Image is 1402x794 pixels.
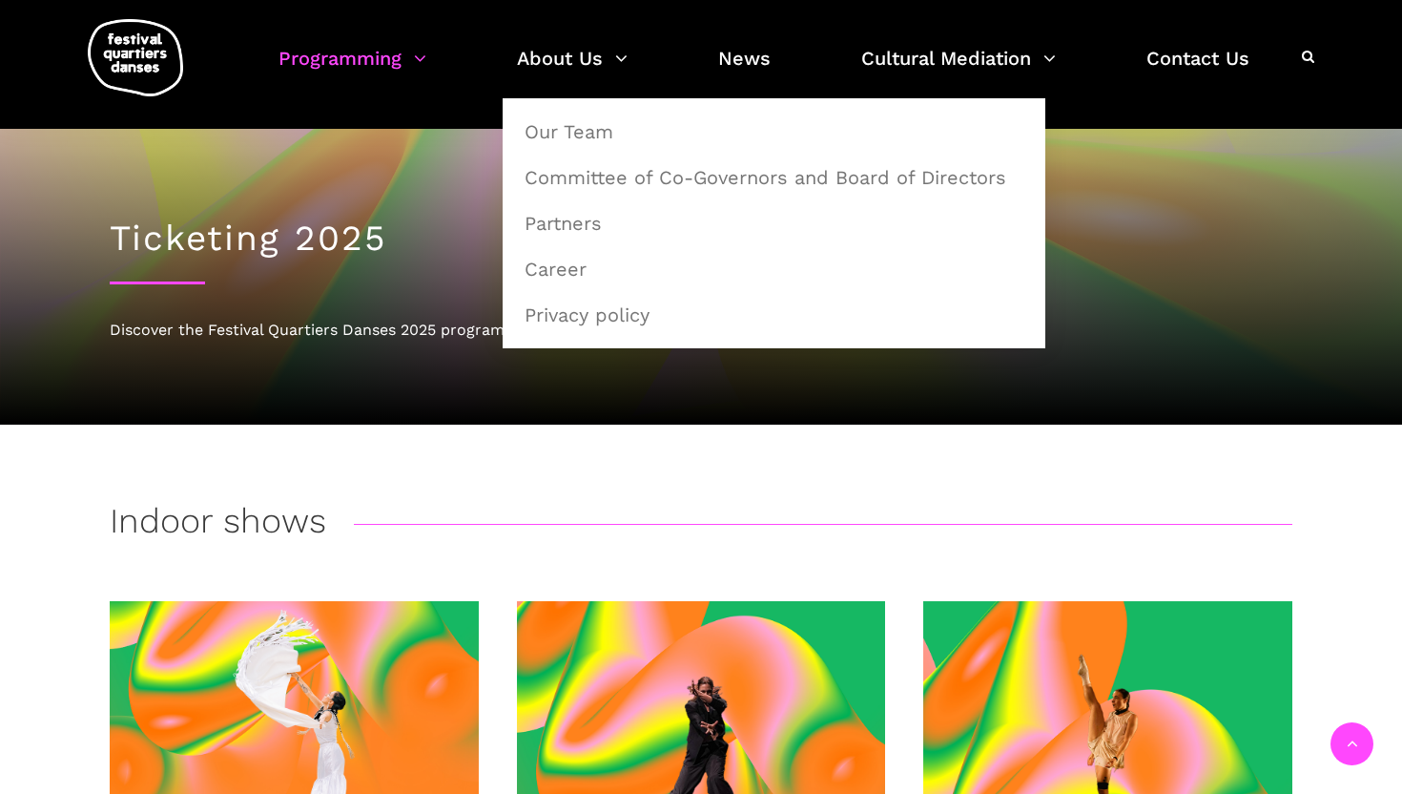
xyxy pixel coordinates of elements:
[513,293,1035,337] a: Privacy policy
[278,42,426,98] a: Programming
[110,218,1292,260] h1: Ticketing 2025
[110,318,1292,343] div: Discover the Festival Quartiers Danses 2025 program !
[513,201,1035,245] a: Partners
[861,42,1056,98] a: Cultural Mediation
[88,19,183,96] img: logo-fqd-med
[513,110,1035,154] a: Our Team
[513,247,1035,291] a: Career
[110,501,326,549] h3: Indoor shows
[718,42,771,98] a: News
[1146,42,1249,98] a: Contact Us
[513,156,1035,199] a: Committee of Co-Governors and Board of Directors
[517,42,628,98] a: About Us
